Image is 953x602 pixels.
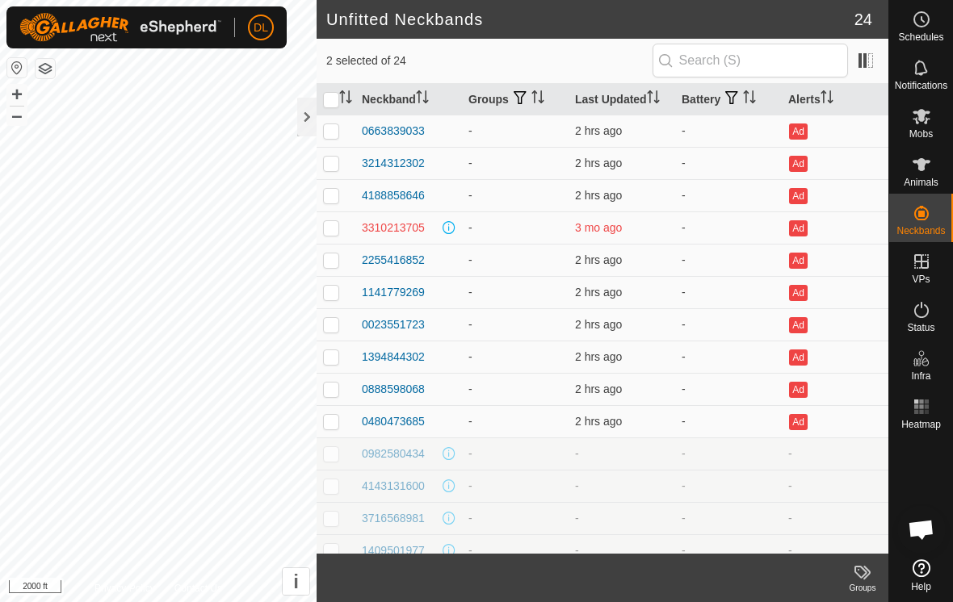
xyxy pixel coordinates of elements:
[462,244,569,276] td: -
[675,147,782,179] td: -
[675,179,782,211] td: -
[254,19,268,36] span: DL
[782,502,888,534] td: -
[789,188,807,204] button: Ad
[897,505,946,554] div: Open chat
[7,106,27,125] button: –
[653,44,848,77] input: Search (S)
[889,553,953,598] a: Help
[362,445,425,462] div: 0982580434
[462,470,569,502] td: -
[675,244,782,276] td: -
[911,582,931,592] span: Help
[675,308,782,341] td: -
[362,155,425,172] div: 3214312302
[575,253,622,266] span: 5 Oct 2025 at 9:16 am
[837,582,888,594] div: Groups
[462,84,569,115] th: Groups
[462,534,569,566] td: -
[675,534,782,566] td: -
[19,13,221,42] img: Gallagher Logo
[462,502,569,534] td: -
[362,284,425,301] div: 1141779269
[789,317,807,333] button: Ad
[904,178,938,187] span: Animals
[912,274,930,284] span: VPs
[362,219,425,236] div: 3310213705
[575,318,622,331] span: 5 Oct 2025 at 9:16 am
[355,84,462,115] th: Neckband
[789,285,807,301] button: Ad
[326,10,854,29] h2: Unfitted Neckbands
[909,129,933,139] span: Mobs
[362,413,425,430] div: 0480473685
[901,420,941,429] span: Heatmap
[789,382,807,398] button: Ad
[462,308,569,341] td: -
[362,123,425,140] div: 0663839033
[898,32,943,42] span: Schedules
[821,93,833,106] p-sorticon: Activate to sort
[575,124,622,137] span: 5 Oct 2025 at 9:15 am
[462,147,569,179] td: -
[789,253,807,269] button: Ad
[675,470,782,502] td: -
[339,93,352,106] p-sorticon: Activate to sort
[174,581,222,596] a: Contact Us
[7,58,27,77] button: Reset Map
[462,437,569,470] td: -
[462,211,569,244] td: -
[575,286,622,299] span: 5 Oct 2025 at 9:16 am
[896,226,945,236] span: Neckbands
[462,115,569,147] td: -
[575,221,622,234] span: 3 Jul 2025 at 7:26 am
[675,84,782,115] th: Battery
[675,276,782,308] td: -
[789,349,807,366] button: Ad
[895,81,947,90] span: Notifications
[362,381,425,398] div: 0888598068
[362,316,425,333] div: 0023551723
[362,478,425,495] div: 4143131600
[675,211,782,244] td: -
[575,189,622,202] span: 5 Oct 2025 at 9:16 am
[462,373,569,405] td: -
[575,415,622,428] span: 5 Oct 2025 at 9:15 am
[569,84,675,115] th: Last Updated
[647,93,660,106] p-sorticon: Activate to sort
[782,84,888,115] th: Alerts
[782,437,888,470] td: -
[575,479,579,492] span: -
[362,252,425,269] div: 2255416852
[575,512,579,525] span: -
[789,123,807,140] button: Ad
[675,437,782,470] td: -
[675,405,782,437] td: -
[293,571,299,592] span: i
[575,350,622,363] span: 5 Oct 2025 at 9:15 am
[575,544,579,557] span: -
[462,276,569,308] td: -
[743,93,756,106] p-sorticon: Activate to sort
[36,59,55,78] button: Map Layers
[362,510,425,527] div: 3716568981
[789,220,807,236] button: Ad
[782,470,888,502] td: -
[675,502,782,534] td: -
[362,542,425,559] div: 1409501977
[7,85,27,104] button: +
[462,179,569,211] td: -
[326,52,653,69] span: 2 selected of 24
[362,349,425,366] div: 1394844302
[911,371,930,381] span: Infra
[854,7,872,31] span: 24
[462,405,569,437] td: -
[416,93,429,106] p-sorticon: Activate to sort
[675,373,782,405] td: -
[789,156,807,172] button: Ad
[789,414,807,430] button: Ad
[462,341,569,373] td: -
[675,115,782,147] td: -
[362,187,425,204] div: 4188858646
[907,323,934,332] span: Status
